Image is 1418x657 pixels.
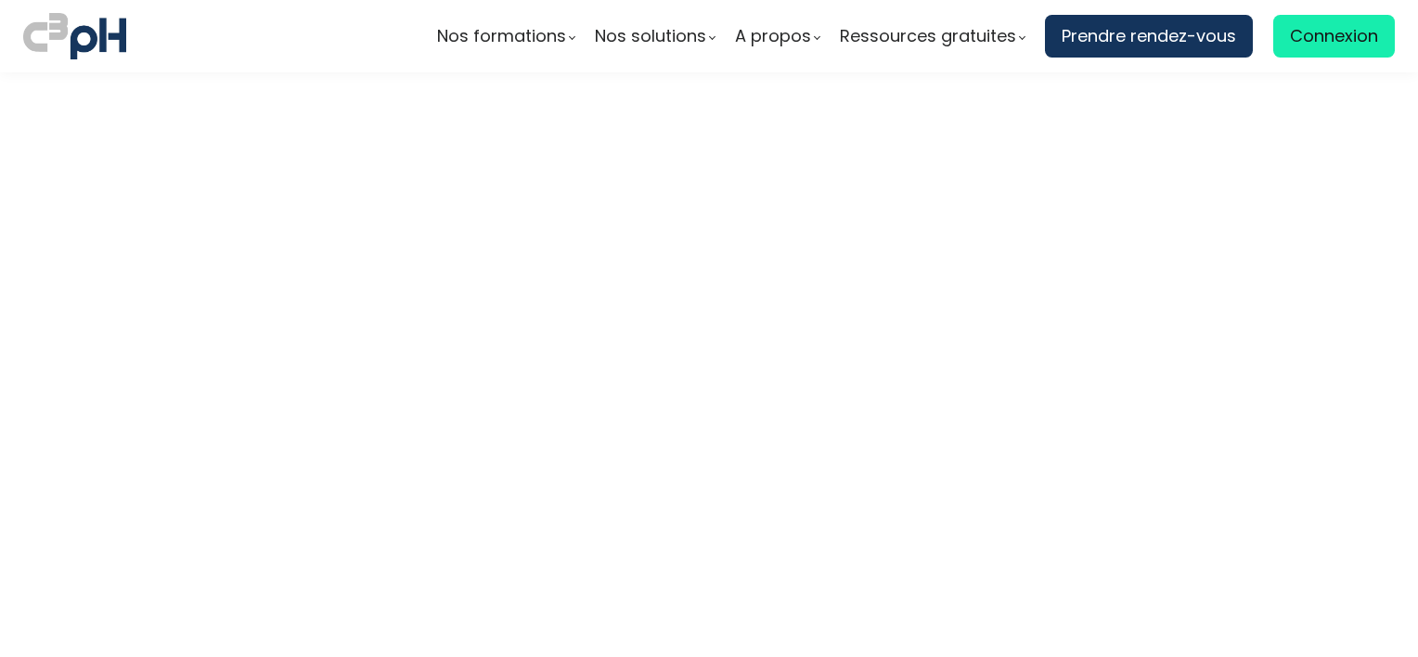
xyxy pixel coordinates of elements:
[1045,15,1253,58] a: Prendre rendez-vous
[437,22,566,50] span: Nos formations
[1290,22,1378,50] span: Connexion
[23,9,126,63] img: logo C3PH
[840,22,1016,50] span: Ressources gratuites
[1273,15,1395,58] a: Connexion
[1062,22,1236,50] span: Prendre rendez-vous
[735,22,811,50] span: A propos
[595,22,706,50] span: Nos solutions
